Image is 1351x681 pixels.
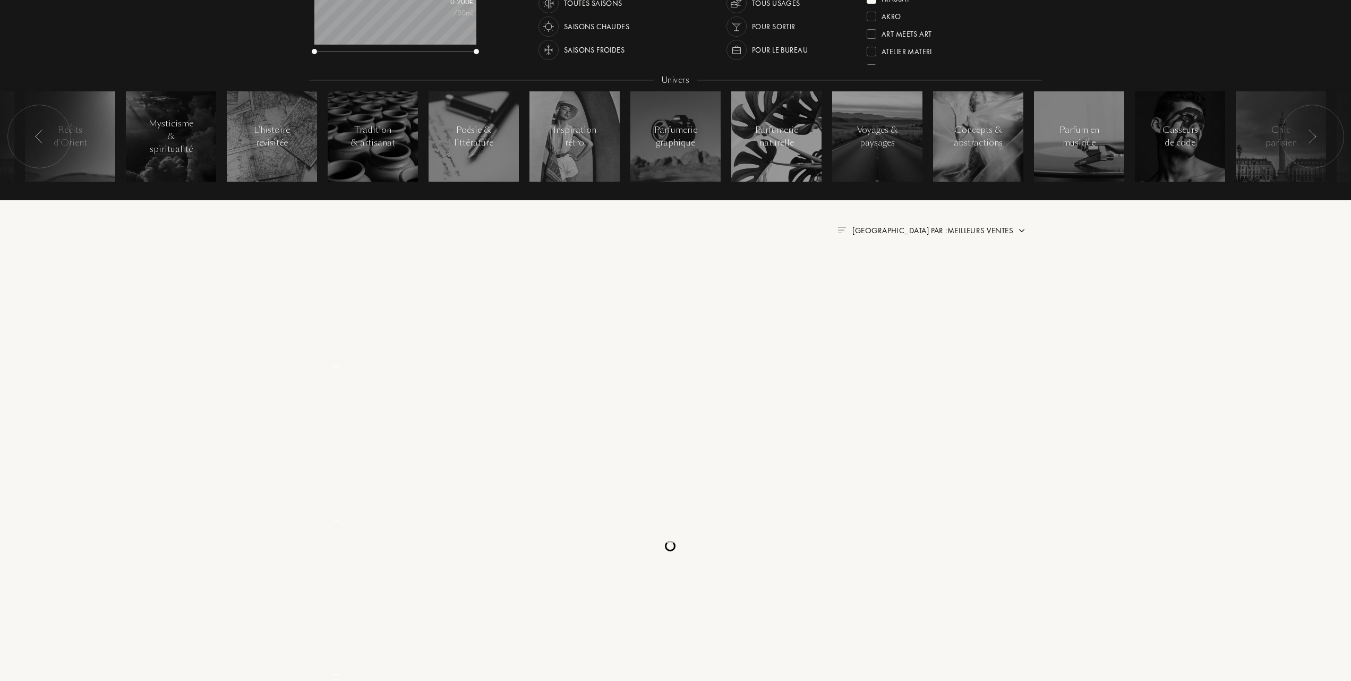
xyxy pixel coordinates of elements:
img: pf_empty.png [315,576,357,618]
div: _ [313,491,360,503]
span: [GEOGRAPHIC_DATA] par : Meilleurs ventes [852,225,1013,236]
img: arr_left.svg [1308,130,1316,143]
div: Saisons froides [564,40,625,60]
div: Pour le bureau [752,40,808,60]
div: /50mL [421,7,474,19]
img: usage_occasion_party_white.svg [729,19,744,34]
div: Parfumerie graphique [653,124,698,149]
div: Art Meets Art [882,25,931,39]
img: usage_occasion_work_white.svg [729,42,744,57]
img: arr_left.svg [35,130,44,143]
div: _ [313,646,360,657]
div: _ [313,350,360,371]
img: usage_season_cold_white.svg [541,42,556,57]
div: Concepts & abstractions [954,124,1003,149]
img: filter_by.png [837,227,846,233]
div: Pour sortir [752,16,796,37]
div: _ [313,504,360,525]
div: Akro [882,7,901,22]
div: _ [313,527,360,538]
img: arrow.png [1017,226,1026,235]
div: Baruti [882,60,905,74]
div: Voyages & paysages [855,124,900,149]
img: usage_season_hot_white.svg [541,19,556,34]
div: Casseurs de code [1158,124,1203,149]
div: Poésie & littérature [451,124,497,149]
div: Atelier Materi [882,42,932,57]
img: pf_empty.png [315,422,357,464]
div: _ [313,337,360,348]
div: _ [313,659,360,679]
div: Inspiration rétro [552,124,597,149]
div: Parfumerie naturelle [754,124,799,149]
img: pf_empty.png [315,267,357,309]
div: Tradition & artisanat [350,124,396,149]
div: L'histoire revisitée [250,124,295,149]
div: Parfum en musique [1057,124,1102,149]
div: Saisons chaudes [564,16,629,37]
div: Mysticisme & spiritualité [149,117,194,156]
div: Univers [654,74,697,87]
div: _ [313,372,360,384]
